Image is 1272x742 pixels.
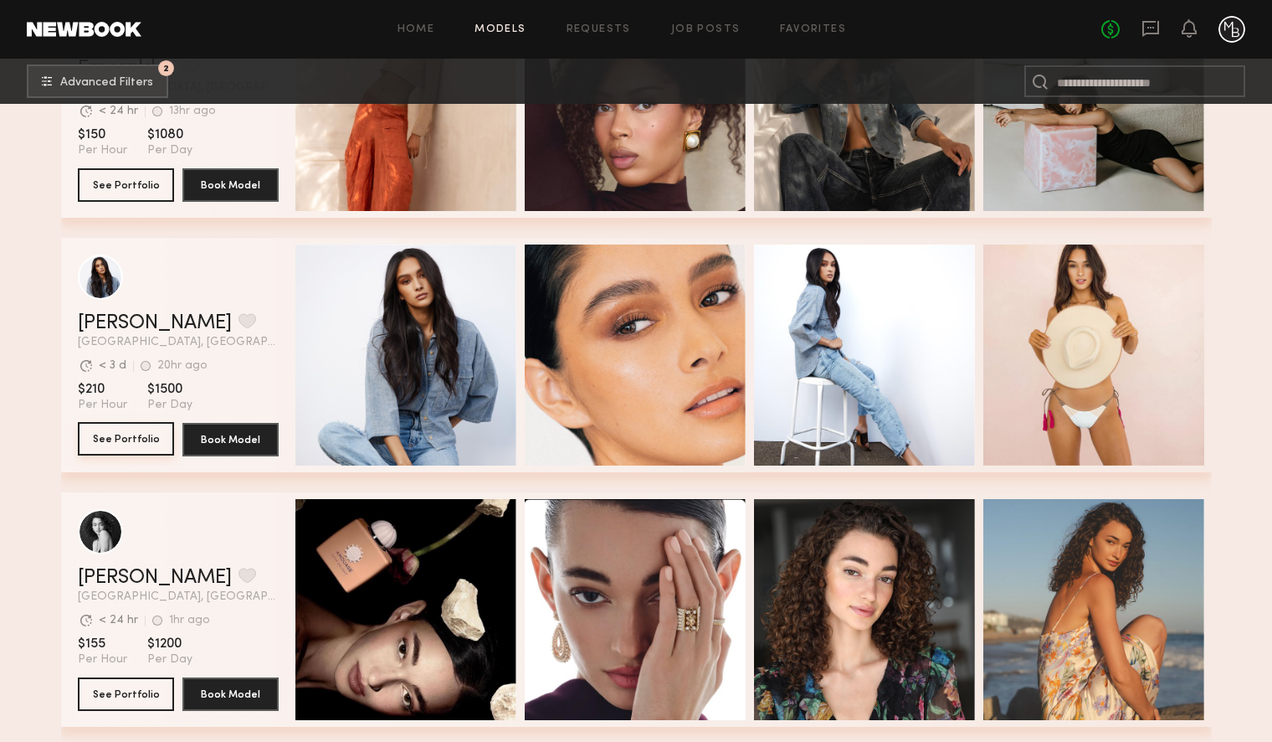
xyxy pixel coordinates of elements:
[78,381,127,398] span: $210
[474,24,526,35] a: Models
[147,398,192,413] span: Per Day
[78,568,232,588] a: [PERSON_NAME]
[78,591,279,603] span: [GEOGRAPHIC_DATA], [GEOGRAPHIC_DATA]
[78,143,127,158] span: Per Hour
[169,615,210,626] div: 1hr ago
[60,77,153,89] span: Advanced Filters
[147,652,192,667] span: Per Day
[147,126,192,143] span: $1080
[78,422,174,456] button: See Portfolio
[163,64,169,72] span: 2
[78,168,174,202] button: See Portfolio
[147,636,192,652] span: $1200
[169,106,216,117] div: 13hr ago
[78,126,127,143] span: $150
[147,143,192,158] span: Per Day
[78,337,279,348] span: [GEOGRAPHIC_DATA], [GEOGRAPHIC_DATA]
[78,423,174,456] a: See Portfolio
[78,678,174,711] button: See Portfolio
[147,381,192,398] span: $1500
[99,360,126,372] div: < 3 d
[157,360,208,372] div: 20hr ago
[27,64,168,98] button: 2Advanced Filters
[182,423,279,456] button: Book Model
[99,615,138,626] div: < 24 hr
[397,24,435,35] a: Home
[671,24,741,35] a: Job Posts
[78,313,232,333] a: [PERSON_NAME]
[182,168,279,202] button: Book Model
[78,652,127,667] span: Per Hour
[780,24,846,35] a: Favorites
[567,24,631,35] a: Requests
[182,678,279,711] button: Book Model
[78,636,127,652] span: $155
[99,106,138,117] div: < 24 hr
[78,398,127,413] span: Per Hour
